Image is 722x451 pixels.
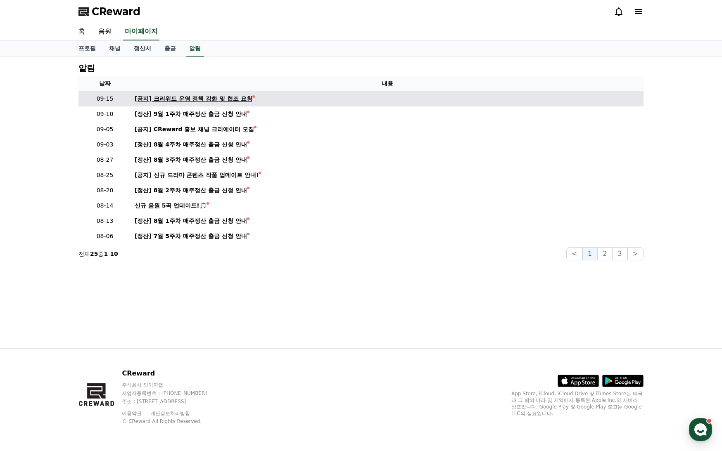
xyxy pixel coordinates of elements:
p: 09-15 [82,94,128,103]
button: 3 [612,247,627,260]
a: 신규 음원 5곡 업데이트!🎵 [135,201,640,210]
p: 08-13 [82,217,128,225]
p: 09-10 [82,110,128,118]
span: 설정 [128,274,138,281]
a: 홈 [72,23,92,40]
p: CReward [122,368,223,378]
p: 전체 중 - [78,250,118,258]
p: 09-03 [82,140,128,149]
div: [정산] 9월 1주차 매주정산 출금 신청 안내 [135,110,247,118]
a: 알림 [186,41,204,57]
a: 음원 [92,23,118,40]
a: [정산] 8월 1주차 매주정산 출금 신청 안내 [135,217,640,225]
a: 마이페이지 [123,23,159,40]
th: 내용 [131,76,644,91]
a: 채널 [102,41,127,57]
p: 08-27 [82,156,128,164]
p: 사업자등록번호 : [PHONE_NUMBER] [122,390,223,397]
button: < [566,247,582,260]
div: [공지] 신규 드라마 콘텐츠 작품 업데이트 안내! [135,171,259,179]
div: [공지] CReward 홍보 채널 크리에이터 모집 [135,125,254,134]
span: 대화 [76,274,85,281]
p: App Store, iCloud, iCloud Drive 및 iTunes Store는 미국과 그 밖의 나라 및 지역에서 등록된 Apple Inc.의 서비스 상표입니다. Goo... [511,390,644,417]
button: 2 [597,247,612,260]
a: 출금 [158,41,183,57]
strong: 10 [110,250,118,257]
p: 09-05 [82,125,128,134]
p: 08-06 [82,232,128,241]
a: [정산] 7월 5주차 매주정산 출금 신청 안내 [135,232,640,241]
a: 정산서 [127,41,158,57]
div: [정산] 8월 1주차 매주정산 출금 신청 안내 [135,217,247,225]
a: 프로필 [72,41,102,57]
strong: 25 [90,250,98,257]
a: [정산] 8월 4주차 매주정산 출금 신청 안내 [135,140,640,149]
th: 날짜 [78,76,131,91]
button: > [627,247,644,260]
span: 홈 [26,274,31,281]
div: [정산] 8월 4주차 매주정산 출금 신청 안내 [135,140,247,149]
a: [정산] 8월 3주차 매주정산 출금 신청 안내 [135,156,640,164]
a: [공지] CReward 홍보 채널 크리에이터 모집 [135,125,640,134]
a: 대화 [55,262,107,282]
h4: 알림 [78,64,95,73]
div: [정산] 8월 3주차 매주정산 출금 신청 안내 [135,156,247,164]
p: 08-25 [82,171,128,179]
div: [정산] 8월 2주차 매주정산 출금 신청 안내 [135,186,247,195]
div: 신규 음원 5곡 업데이트!🎵 [135,201,207,210]
p: 주소 : [STREET_ADDRESS] [122,398,223,405]
div: [정산] 7월 5주차 매주정산 출금 신청 안내 [135,232,247,241]
a: 홈 [2,262,55,282]
a: 설정 [107,262,159,282]
a: [정산] 9월 1주차 매주정산 출금 신청 안내 [135,110,640,118]
a: 개인정보처리방침 [150,411,190,416]
a: 이용약관 [122,411,148,416]
span: CReward [92,5,140,18]
p: 08-14 [82,201,128,210]
a: [공지] 크리워드 운영 정책 강화 및 협조 요청 [135,94,640,103]
a: [정산] 8월 2주차 매주정산 출금 신청 안내 [135,186,640,195]
button: 1 [582,247,597,260]
p: © CReward All Rights Reserved. [122,418,223,425]
a: [공지] 신규 드라마 콘텐츠 작품 업데이트 안내! [135,171,640,179]
p: 08-20 [82,186,128,195]
p: 주식회사 와이피랩 [122,382,223,388]
div: [공지] 크리워드 운영 정책 강화 및 협조 요청 [135,94,252,103]
strong: 1 [104,250,108,257]
a: CReward [78,5,140,18]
